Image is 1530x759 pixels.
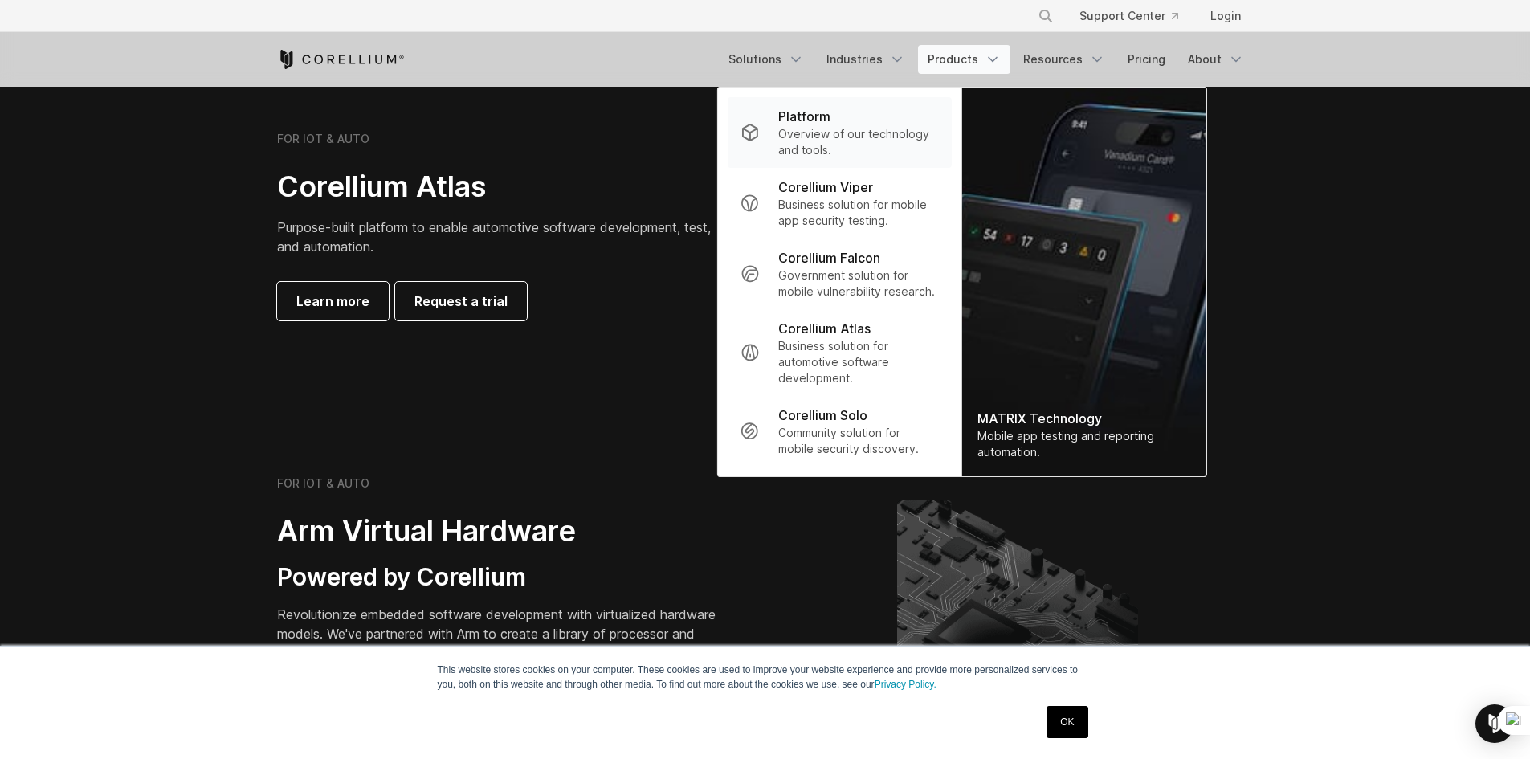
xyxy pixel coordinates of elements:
[395,282,527,320] a: Request a trial
[719,45,814,74] a: Solutions
[277,605,727,663] p: Revolutionize embedded software development with virtualized hardware models. We've partnered wit...
[277,219,711,255] span: Purpose-built platform to enable automotive software development, test, and automation.
[414,292,508,311] span: Request a trial
[778,248,880,267] p: Corellium Falcon
[1197,2,1254,31] a: Login
[438,663,1093,692] p: This website stores cookies on your computer. These cookies are used to improve your website expe...
[719,45,1254,74] div: Navigation Menu
[817,45,915,74] a: Industries
[727,97,951,168] a: Platform Overview of our technology and tools.
[778,338,938,386] p: Business solution for automotive software development.
[277,562,727,593] h3: Powered by Corellium
[778,178,873,197] p: Corellium Viper
[1067,2,1191,31] a: Support Center
[277,132,369,146] h6: FOR IOT & AUTO
[727,309,951,396] a: Corellium Atlas Business solution for automotive software development.
[778,425,938,457] p: Community solution for mobile security discovery.
[961,88,1206,476] a: MATRIX Technology Mobile app testing and reporting automation.
[277,513,727,549] h2: Arm Virtual Hardware
[277,476,369,491] h6: FOR IOT & AUTO
[277,50,405,69] a: Corellium Home
[875,679,936,690] a: Privacy Policy.
[961,88,1206,476] img: Matrix_WebNav_1x
[778,406,867,425] p: Corellium Solo
[296,292,369,311] span: Learn more
[778,107,830,126] p: Platform
[918,45,1010,74] a: Products
[1047,706,1087,738] a: OK
[277,169,727,205] h2: Corellium Atlas
[727,396,951,467] a: Corellium Solo Community solution for mobile security discovery.
[778,267,938,300] p: Government solution for mobile vulnerability research.
[778,319,871,338] p: Corellium Atlas
[277,282,389,320] a: Learn more
[1475,704,1514,743] div: Open Intercom Messenger
[778,197,938,229] p: Business solution for mobile app security testing.
[1018,2,1254,31] div: Navigation Menu
[1014,45,1115,74] a: Resources
[778,126,938,158] p: Overview of our technology and tools.
[1118,45,1175,74] a: Pricing
[1178,45,1254,74] a: About
[727,239,951,309] a: Corellium Falcon Government solution for mobile vulnerability research.
[977,409,1189,428] div: MATRIX Technology
[897,500,1138,741] img: Corellium's ARM Virtual Hardware Platform
[977,428,1189,460] div: Mobile app testing and reporting automation.
[1031,2,1060,31] button: Search
[727,168,951,239] a: Corellium Viper Business solution for mobile app security testing.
